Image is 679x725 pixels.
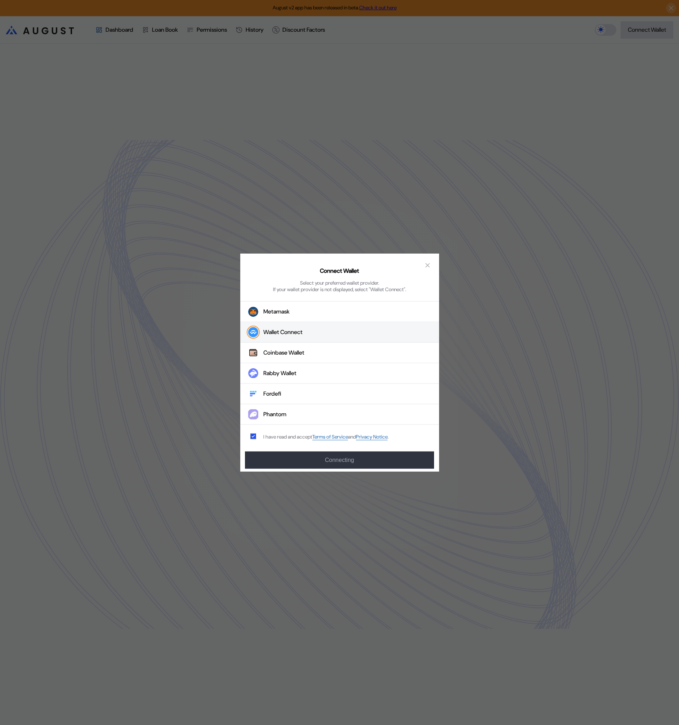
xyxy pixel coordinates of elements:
div: Rabby Wallet [263,369,296,377]
button: Rabby WalletRabby Wallet [240,363,439,384]
h2: Connect Wallet [320,267,359,275]
button: Wallet Connect [240,322,439,343]
a: Terms of Service [312,433,348,440]
button: close modal [422,259,433,271]
img: Phantom [248,409,258,419]
button: Connecting [245,451,434,468]
button: Metamask [240,301,439,322]
div: Fordefi [263,390,281,397]
img: Fordefi [248,389,258,399]
div: I have read and accept . [263,433,389,440]
span: and [348,433,356,440]
button: PhantomPhantom [240,404,439,425]
img: Rabby Wallet [248,368,258,378]
div: Metamask [263,308,290,315]
img: Coinbase Wallet [248,348,258,358]
div: Phantom [263,410,286,418]
button: FordefiFordefi [240,384,439,404]
a: Privacy Notice [356,433,388,440]
div: If your wallet provider is not displayed, select "Wallet Connect". [273,286,406,292]
div: Wallet Connect [263,328,303,336]
div: Select your preferred wallet provider. [300,279,379,286]
button: Coinbase WalletCoinbase Wallet [240,343,439,363]
div: Coinbase Wallet [263,349,304,356]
